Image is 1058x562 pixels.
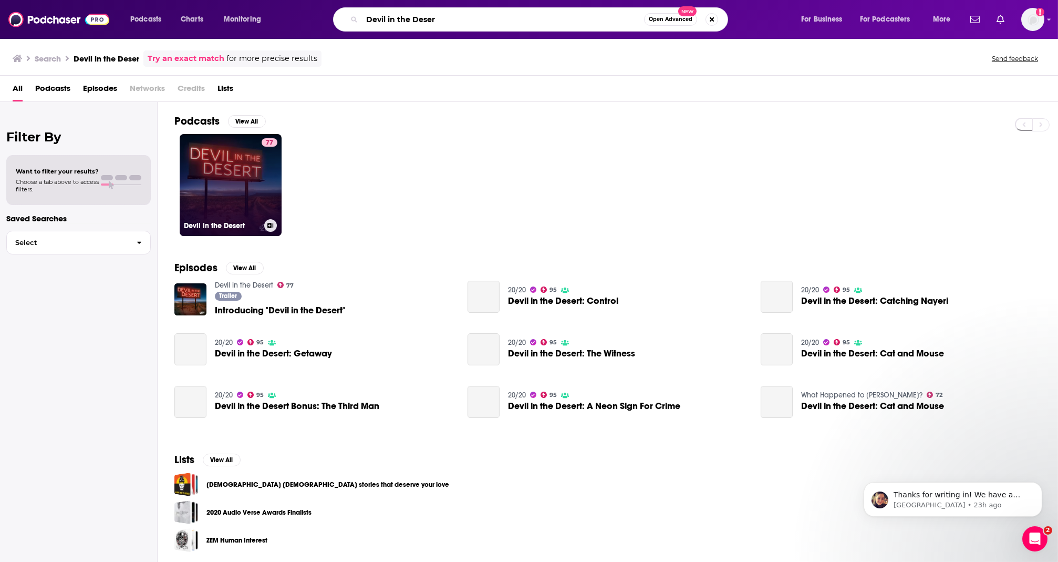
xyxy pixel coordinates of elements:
span: ZEM Human Interest [174,528,198,552]
span: 95 [256,393,264,397]
h2: Filter By [6,129,151,145]
h2: Podcasts [174,115,220,128]
a: Show notifications dropdown [966,11,984,28]
a: 77Devil in the Desert [180,134,282,236]
svg: Add a profile image [1036,8,1044,16]
h3: Search [35,54,61,64]
span: Devil in the Desert: Cat and Mouse [801,349,944,358]
span: For Business [801,12,843,27]
a: All [13,80,23,101]
input: Search podcasts, credits, & more... [362,11,644,28]
a: Devil in the Desert: Cat and Mouse [801,402,944,411]
iframe: Intercom live chat [1022,526,1047,551]
a: ListsView All [174,453,241,466]
p: Saved Searches [6,213,151,223]
span: 95 [843,288,850,292]
span: Select [7,239,128,246]
a: Introducing "Devil in the Desert" [215,306,345,315]
a: Devil in the Desert: Cat and Mouse [761,386,793,418]
span: for more precise results [226,53,317,65]
a: Podcasts [35,80,70,101]
button: open menu [794,11,856,28]
span: More [933,12,951,27]
span: Trailer [219,293,237,299]
a: Lists [217,80,233,101]
a: 2020 Audio Verse Awards Finalists [174,500,198,524]
a: Devil in the Desert [215,281,273,290]
span: Want to filter your results? [16,168,99,175]
h3: Devil in the Desert [184,221,260,230]
a: 95 [541,287,557,293]
a: Devil in the Desert Bonus: The Third Man [174,386,206,418]
span: Devil in the Desert: The Witness [508,349,635,358]
a: Episodes [83,80,117,101]
span: Choose a tab above to access filters. [16,178,99,193]
span: 95 [549,393,557,397]
button: Send feedback [989,54,1041,63]
span: Monitoring [224,12,261,27]
button: View All [203,454,241,466]
span: Open Advanced [649,17,692,22]
a: 95 [834,339,850,345]
span: 77 [266,138,273,148]
a: 20/20 [215,338,233,347]
span: 72 [936,393,942,397]
a: PodcastsView All [174,115,266,128]
a: Devil in the Desert: Getaway [215,349,332,358]
a: Try an exact match [148,53,224,65]
span: Devil in the Desert Bonus: The Third Man [215,402,379,411]
a: 72 [927,392,943,398]
span: 95 [843,340,850,345]
a: What Happened to Holly Bobo? [801,391,922,400]
h3: Devil in the Deser [74,54,139,64]
a: 95 [541,339,557,345]
div: Search podcasts, credits, & more... [343,7,738,32]
img: Podchaser - Follow, Share and Rate Podcasts [8,9,109,29]
a: Devil in the Desert: Control [468,281,500,313]
span: Charts [181,12,203,27]
img: Introducing "Devil in the Desert" [174,283,206,315]
span: 95 [256,340,264,345]
span: Credits [178,80,205,101]
a: 95 [834,287,850,293]
a: 20/20 [508,391,526,400]
a: Devil in the Desert: Catching Nayeri [761,281,793,313]
a: Devil in the Desert: Catching Nayeri [801,297,948,305]
span: 2 [1044,526,1052,535]
a: Devil in the Desert: A Neon Sign For Crime [508,402,680,411]
a: 77 [262,138,277,147]
span: 95 [549,288,557,292]
span: 95 [549,340,557,345]
a: 2020 Audio Verse Awards Finalists [206,507,312,518]
a: [DEMOGRAPHIC_DATA] [DEMOGRAPHIC_DATA] stories that deserve your love [206,479,449,491]
a: ZEM Human Interest [206,535,267,546]
a: 95 [541,392,557,398]
button: Open AdvancedNew [644,13,697,26]
a: 20/20 [801,338,819,347]
img: User Profile [1021,8,1044,31]
a: Devil in the Desert: Control [508,297,618,305]
button: Select [6,231,151,254]
button: open menu [926,11,964,28]
button: open menu [216,11,275,28]
button: open menu [853,11,926,28]
a: EpisodesView All [174,261,264,274]
a: Show notifications dropdown [992,11,1009,28]
button: View All [228,115,266,128]
a: Sapphic Queer stories that deserve your love [174,473,198,496]
a: 95 [247,339,264,345]
span: New [678,6,697,16]
a: 20/20 [508,338,526,347]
